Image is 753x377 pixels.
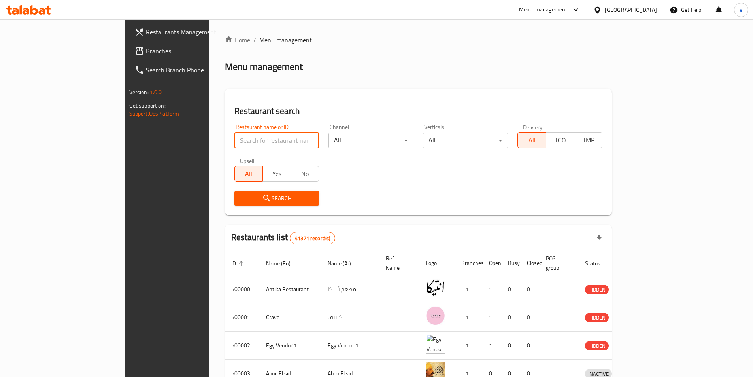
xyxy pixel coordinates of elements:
span: HIDDEN [585,285,609,294]
th: Open [483,251,502,275]
td: كرييف [321,303,379,332]
th: Logo [419,251,455,275]
div: All [328,133,413,148]
td: 1 [455,332,483,360]
span: HIDDEN [585,341,609,350]
a: Branches [128,42,251,61]
span: Menu management [259,35,312,45]
td: 0 [521,332,540,360]
img: Crave [426,306,445,326]
td: 0 [502,332,521,360]
button: No [291,166,319,182]
label: Delivery [523,124,543,130]
span: Yes [266,168,288,180]
span: ID [231,259,246,268]
a: Support.OpsPlatform [129,108,179,119]
span: TGO [549,135,571,146]
th: Closed [521,251,540,275]
div: [GEOGRAPHIC_DATA] [605,6,657,14]
img: Egy Vendor 1 [426,334,445,354]
div: Total records count [290,232,335,244]
li: / [253,35,256,45]
span: POS group [546,254,569,273]
button: Yes [262,166,291,182]
div: Menu-management [519,5,568,15]
span: All [238,168,260,180]
button: All [234,166,263,182]
th: Branches [455,251,483,275]
td: 0 [521,275,540,303]
td: Crave [260,303,321,332]
span: e [740,6,742,14]
h2: Restaurant search [234,105,603,117]
td: 0 [521,303,540,332]
td: 0 [502,303,521,332]
td: 1 [483,332,502,360]
span: Search Branch Phone [146,65,245,75]
span: TMP [577,135,599,146]
th: Busy [502,251,521,275]
a: Restaurants Management [128,23,251,42]
td: مطعم أنتيكا [321,275,379,303]
input: Search for restaurant name or ID.. [234,133,319,148]
td: 1 [455,275,483,303]
span: Status [585,259,611,268]
span: Name (Ar) [328,259,361,268]
span: Branches [146,46,245,56]
button: TMP [574,132,602,148]
td: Antika Restaurant [260,275,321,303]
span: No [294,168,316,180]
h2: Restaurants list [231,231,336,244]
button: All [517,132,546,148]
td: 1 [483,303,502,332]
span: Get support on: [129,100,166,111]
label: Upsell [240,158,255,163]
div: Export file [590,229,609,248]
span: 41371 record(s) [290,235,335,242]
div: All [423,133,508,148]
span: 1.0.0 [150,87,162,97]
span: Version: [129,87,149,97]
span: All [521,135,543,146]
button: Search [234,191,319,206]
td: 1 [455,303,483,332]
span: Search [241,193,313,203]
img: Antika Restaurant [426,278,445,297]
nav: breadcrumb [225,35,612,45]
button: TGO [546,132,574,148]
td: Egy Vendor 1 [260,332,321,360]
td: 1 [483,275,502,303]
span: HIDDEN [585,313,609,322]
span: Name (En) [266,259,301,268]
span: Restaurants Management [146,27,245,37]
a: Search Branch Phone [128,61,251,80]
td: 0 [502,275,521,303]
td: Egy Vendor 1 [321,332,379,360]
h2: Menu management [225,61,303,73]
span: Ref. Name [386,254,410,273]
